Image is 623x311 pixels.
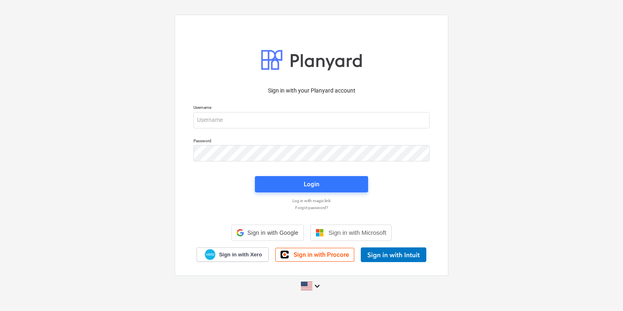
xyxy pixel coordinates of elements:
img: Xero logo [205,249,215,260]
img: Microsoft logo [316,229,324,237]
span: Sign in with Microsoft [329,229,386,236]
p: Username [193,105,430,112]
button: Login [255,176,368,192]
span: Sign in with Procore [294,251,349,258]
span: Sign in with Xero [219,251,262,258]
div: Sign in with Google [231,225,303,241]
p: Sign in with your Planyard account [193,86,430,95]
p: Password [193,138,430,145]
i: keyboard_arrow_down [312,281,322,291]
input: Username [193,112,430,128]
a: Forgot password? [189,205,434,210]
a: Log in with magic link [189,198,434,203]
a: Sign in with Procore [275,248,354,262]
span: Sign in with Google [247,229,298,236]
a: Sign in with Xero [197,247,269,262]
div: Login [304,179,319,190]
